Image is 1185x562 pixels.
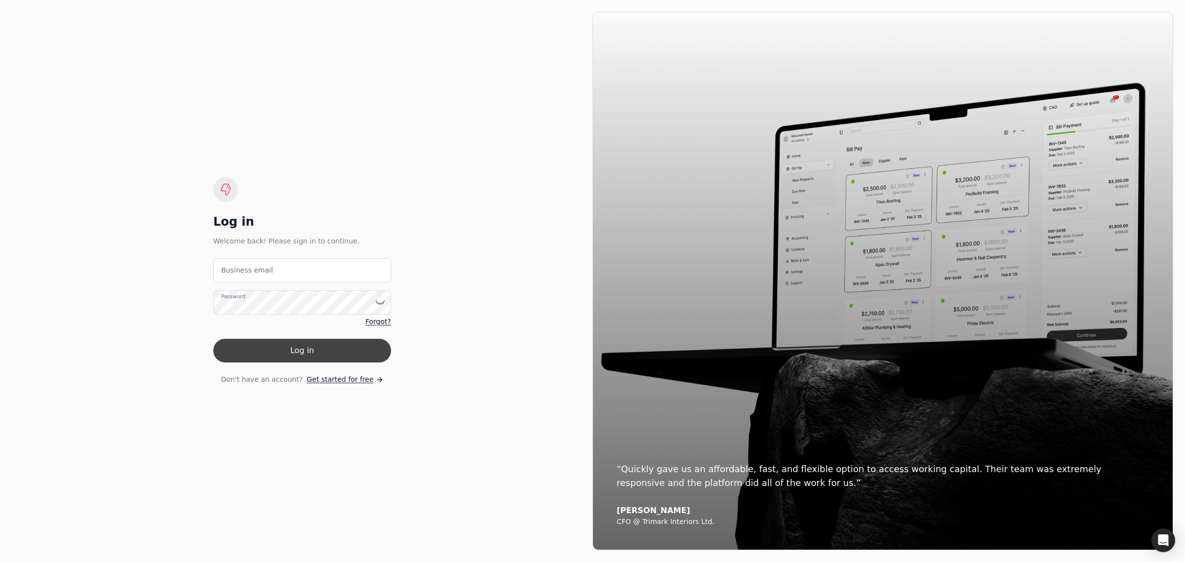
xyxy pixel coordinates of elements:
[365,317,391,327] a: Forgot?
[213,339,391,362] button: Log in
[617,506,1149,516] div: [PERSON_NAME]
[307,374,373,385] span: Get started for free
[1151,528,1175,552] div: Open Intercom Messenger
[221,292,245,300] label: Password
[221,374,303,385] span: Don't have an account?
[221,265,273,276] label: Business email
[213,214,391,230] div: Log in
[307,374,383,385] a: Get started for free
[617,518,1149,526] div: CFO @ Trimark Interiors Ltd.
[617,462,1149,490] div: “Quickly gave us an affordable, fast, and flexible option to access working capital. Their team w...
[213,236,391,246] div: Welcome back! Please sign in to continue.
